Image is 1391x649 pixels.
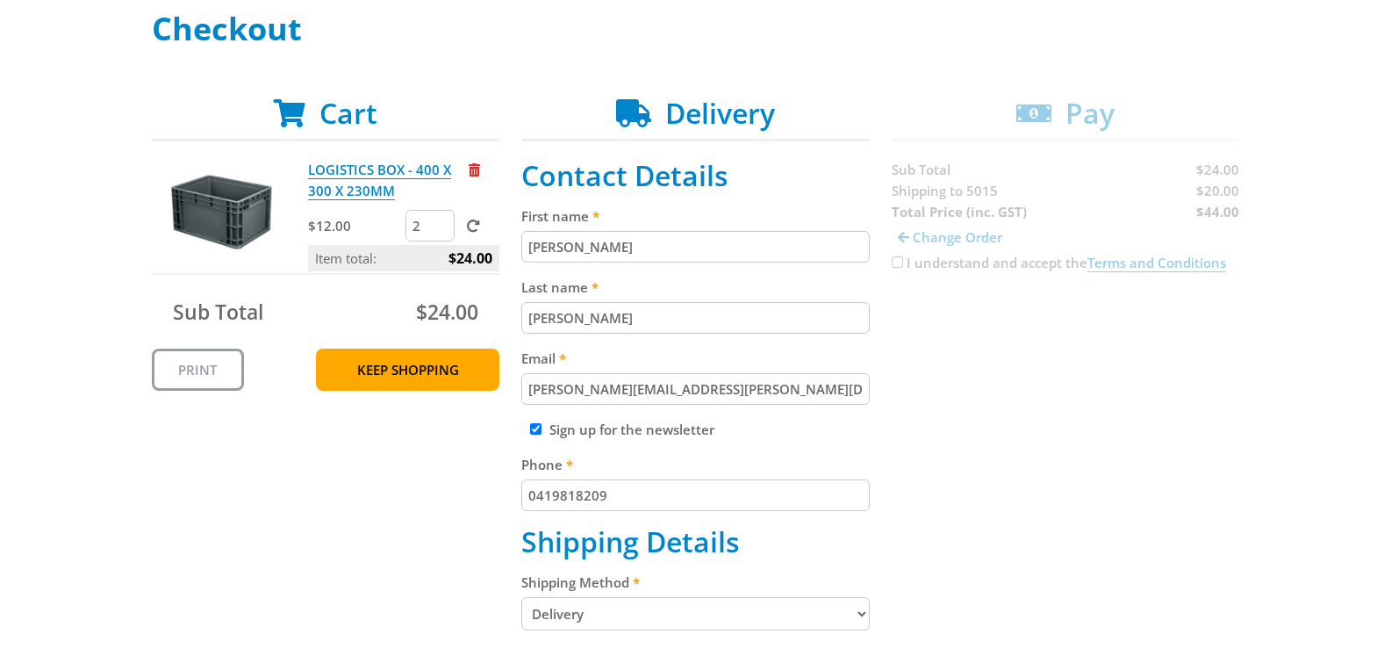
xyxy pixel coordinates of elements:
[152,349,244,391] a: Print
[521,454,870,475] label: Phone
[173,298,263,326] span: Sub Total
[521,159,870,192] h2: Contact Details
[521,597,870,631] select: Please select a shipping method.
[448,245,492,271] span: $24.00
[521,231,870,263] input: Please enter your first name.
[665,94,775,132] span: Delivery
[319,94,377,132] span: Cart
[308,161,451,200] a: LOGISTICS BOX - 400 X 300 X 230MM
[521,348,870,369] label: Email
[521,373,870,405] input: Please enter your email address.
[416,298,478,326] span: $24.00
[521,206,870,227] label: First name
[521,302,870,334] input: Please enter your last name.
[521,480,870,511] input: Please enter your telephone number.
[549,421,714,438] label: Sign up for the newsletter
[152,11,1240,47] h1: Checkout
[521,572,870,593] label: Shipping Method
[308,245,499,271] p: Item total:
[316,349,499,391] a: Keep Shopping
[168,159,274,264] img: LOGISTICS BOX - 400 X 300 X 230MM
[308,215,402,236] p: $12.00
[521,277,870,298] label: Last name
[469,161,480,178] a: Remove from cart
[521,525,870,559] h2: Shipping Details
